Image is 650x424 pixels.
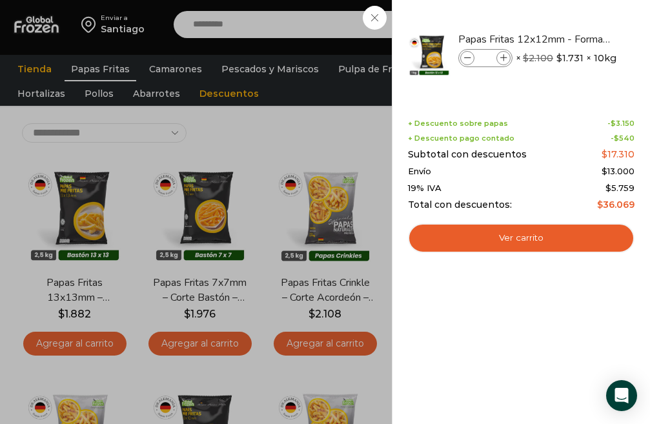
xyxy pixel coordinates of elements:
span: $ [605,183,611,193]
span: 19% IVA [408,183,442,194]
bdi: 36.069 [597,199,635,210]
span: $ [556,52,562,65]
bdi: 2.100 [523,52,553,64]
span: Envío [408,167,431,177]
a: Papas Fritas 12x12mm - Formato 1 kg - Caja 10 kg [458,32,612,46]
div: Open Intercom Messenger [606,380,637,411]
bdi: 1.731 [556,52,584,65]
bdi: 17.310 [602,148,635,160]
span: + Descuento pago contado [408,134,514,143]
span: 5.759 [605,183,635,193]
input: Product quantity [476,51,495,65]
bdi: 3.150 [611,119,635,128]
span: - [607,119,635,128]
span: × × 10kg [516,49,616,67]
span: $ [614,134,619,143]
span: $ [597,199,603,210]
span: $ [523,52,529,64]
span: $ [611,119,616,128]
a: Ver carrito [408,223,635,253]
span: $ [602,148,607,160]
span: $ [602,166,607,176]
span: Total con descuentos: [408,199,512,210]
bdi: 540 [614,134,635,143]
span: - [611,134,635,143]
span: + Descuento sobre papas [408,119,508,128]
span: Subtotal con descuentos [408,149,527,160]
bdi: 13.000 [602,166,635,176]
